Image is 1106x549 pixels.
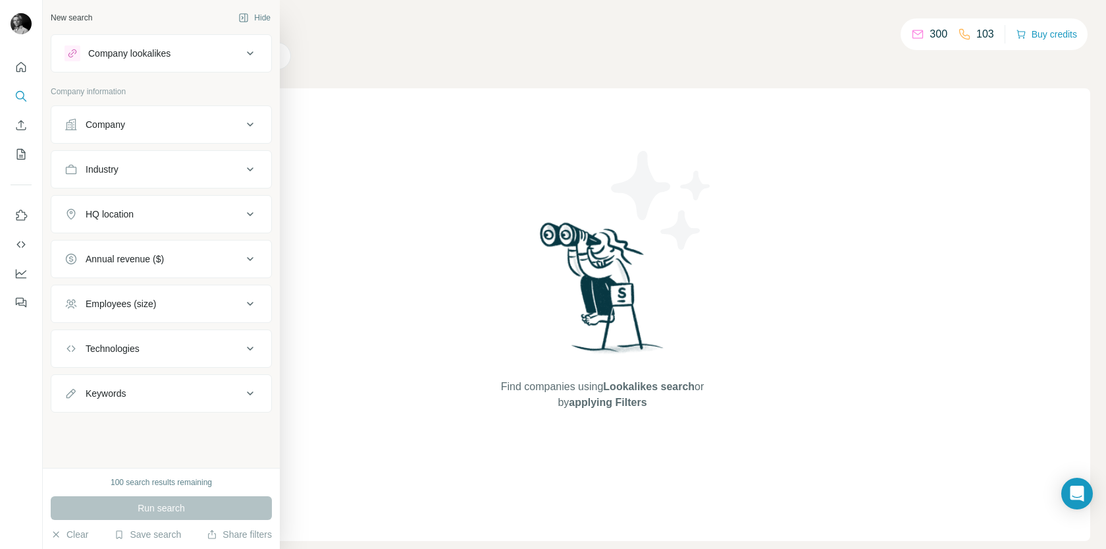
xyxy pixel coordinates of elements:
[497,379,708,411] span: Find companies using or by
[51,12,92,24] div: New search
[603,381,695,392] span: Lookalikes search
[51,38,271,69] button: Company lookalikes
[86,118,125,131] div: Company
[114,528,181,541] button: Save search
[88,47,171,60] div: Company lookalikes
[51,528,88,541] button: Clear
[930,26,947,42] p: 300
[11,84,32,108] button: Search
[86,252,164,266] div: Annual revenue ($)
[51,378,271,409] button: Keywords
[51,333,271,364] button: Technologies
[976,26,994,42] p: 103
[569,397,646,408] span: applying Filters
[86,342,140,355] div: Technologies
[86,387,126,400] div: Keywords
[86,208,134,221] div: HQ location
[11,233,32,256] button: Use Surfe API
[11,142,32,166] button: My lists
[534,219,671,366] img: Surfe Illustration - Woman searching with binoculars
[11,13,32,34] img: Avatar
[1016,25,1077,43] button: Buy credits
[111,477,212,488] div: 100 search results remaining
[602,141,721,260] img: Surfe Illustration - Stars
[11,113,32,137] button: Enrich CSV
[51,86,272,98] p: Company information
[51,154,271,185] button: Industry
[11,204,32,227] button: Use Surfe on LinkedIn
[51,198,271,230] button: HQ location
[51,109,271,140] button: Company
[51,243,271,275] button: Annual revenue ($)
[86,163,118,176] div: Industry
[11,55,32,79] button: Quick start
[51,288,271,320] button: Employees (size)
[11,262,32,285] button: Dashboard
[86,297,156,310] div: Employees (size)
[207,528,272,541] button: Share filters
[115,16,1090,34] h4: Search
[1061,478,1093,509] div: Open Intercom Messenger
[229,8,280,28] button: Hide
[11,291,32,314] button: Feedback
